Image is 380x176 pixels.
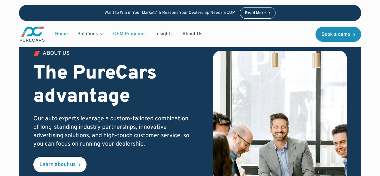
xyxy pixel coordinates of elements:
a: OEM Programs [108,28,150,40]
div: Book a demo [321,32,350,37]
p: Want to Win in Your Market? 5 Reasons Your Dealership Needs a CDP [105,11,235,16]
p: Our auto experts leverage a custom-tailored combination of long-standing industry partnerships, i... [33,115,194,148]
div: Learn about us [39,162,76,168]
div: Read More [245,11,266,15]
div: ABOUT US [43,51,70,56]
a: Book a demo [315,27,361,42]
img: purecars logo [19,26,45,42]
a: Read More [240,7,276,19]
h2: The PureCars advantage [33,62,194,109]
a: Insights [150,28,178,40]
a: About Us [178,28,207,40]
div: Solutions [73,28,108,40]
a: Learn about us [33,157,87,172]
div: Solutions [78,31,98,37]
a: Home [50,28,73,40]
a: main [19,26,45,42]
